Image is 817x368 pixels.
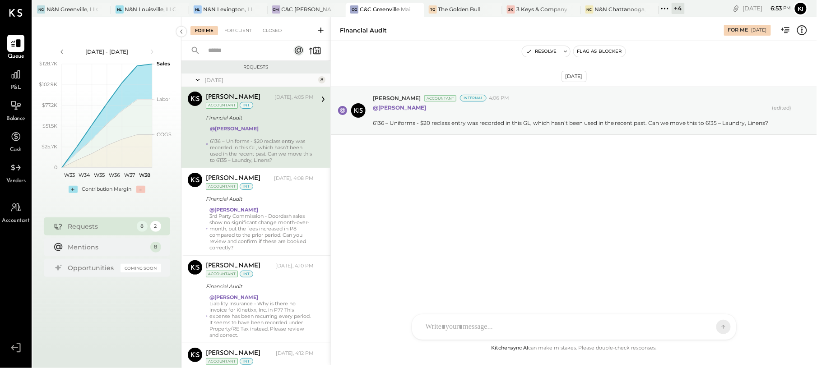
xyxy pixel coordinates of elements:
div: Accountant [206,102,238,109]
button: Resolve [522,46,560,57]
div: NG [37,5,45,14]
div: 3K [507,5,515,14]
div: int [240,102,253,109]
a: Cash [0,128,31,154]
div: 3rd Party Commission - Doordash sales show no significant change month-over-month, but the fees i... [209,213,314,251]
div: C&C Greenville Main, LLC [360,5,411,13]
div: [DATE] [752,27,767,33]
text: W37 [124,172,135,178]
div: [PERSON_NAME] [206,174,260,183]
div: 8 [318,76,325,83]
div: NL [116,5,124,14]
text: $102.9K [39,81,57,87]
div: Financial Audit [340,26,387,35]
div: Requests [186,64,326,70]
a: P&L [0,66,31,92]
text: W35 [94,172,105,178]
div: int [240,271,253,277]
div: Financial Audit [206,194,311,203]
text: $25.7K [42,143,57,150]
text: W36 [109,172,120,178]
div: Internal [460,95,487,101]
span: P&L [11,84,21,92]
text: 0 [54,164,57,170]
div: [PERSON_NAME] [206,349,260,358]
div: [DATE], 4:10 PM [275,262,314,270]
span: (edited) [772,105,792,127]
text: Sales [157,60,170,67]
div: 8 [150,242,161,253]
div: copy link [732,4,741,13]
div: Opportunities [68,263,116,272]
div: [DATE], 4:08 PM [274,175,314,182]
span: Balance [6,115,25,123]
div: Mentions [68,243,146,252]
span: Cash [10,146,22,154]
a: Queue [0,35,31,61]
div: + 4 [672,3,685,14]
button: Ki [794,1,808,16]
div: [DATE] [204,76,316,84]
div: + [69,186,78,193]
div: Financial Audit [206,282,311,291]
button: Flag as Blocker [574,46,626,57]
span: Vendors [6,177,26,185]
div: Accountant [206,271,238,277]
div: N&N Louisville, LLC [125,5,176,13]
div: 6136 – Uniforms - $20 reclass entry was recorded in this GL, which hasn’t been used in the recent... [373,119,769,127]
div: Accountant [424,95,456,101]
span: 4:06 PM [489,95,509,102]
a: Vendors [0,159,31,185]
div: - [136,186,145,193]
text: W38 [139,172,150,178]
div: C&C [PERSON_NAME] LLC [282,5,333,13]
text: $128.7K [39,60,57,67]
div: TG [429,5,437,14]
div: N&N Greenville, LLC [46,5,97,13]
div: [DATE], 4:12 PM [276,350,314,357]
div: [DATE] - [DATE] [69,48,145,55]
text: W34 [79,172,90,178]
div: [DATE] [743,4,791,13]
div: [PERSON_NAME] [206,93,260,102]
div: For Me [190,26,218,35]
text: $51.5K [42,123,57,129]
div: NL [194,5,202,14]
div: For Me [728,27,748,34]
div: 3 Keys & Company [516,5,567,13]
div: 2 [150,221,161,232]
div: N&N Lexington, LLC [203,5,254,13]
div: Financial Audit [206,113,311,122]
div: Liability Insurance - Why is there no invoice for Kinetixx, Inc. in P7? This expense has been rec... [209,300,314,338]
div: Accountant [206,358,238,365]
div: N&N Chattanooga, LLC [595,5,646,13]
div: [DATE], 4:05 PM [274,94,314,101]
div: Coming Soon [121,264,161,272]
strong: @[PERSON_NAME] [209,207,258,213]
span: Queue [8,53,24,61]
div: Closed [258,26,286,35]
div: 6136 – Uniforms - $20 reclass entry was recorded in this GL, which hasn’t been used in the recent... [210,138,314,163]
text: Labor [157,96,170,102]
div: CM [272,5,280,14]
div: int [240,183,253,190]
div: The Golden Bull [438,5,481,13]
div: Requests [68,222,132,231]
a: Accountant [0,199,31,225]
div: 8 [137,221,148,232]
div: NC [585,5,594,14]
div: Contribution Margin [82,186,132,193]
text: COGS [157,131,172,138]
div: For Client [220,26,256,35]
div: int [240,358,253,365]
div: [PERSON_NAME] [206,262,260,271]
span: [PERSON_NAME] [373,94,421,102]
text: $77.2K [42,102,57,108]
div: Accountant [206,183,238,190]
span: Accountant [2,217,30,225]
strong: @[PERSON_NAME] [210,125,259,132]
strong: @[PERSON_NAME] [373,104,426,111]
div: [DATE] [562,71,587,82]
div: CG [350,5,358,14]
a: Balance [0,97,31,123]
